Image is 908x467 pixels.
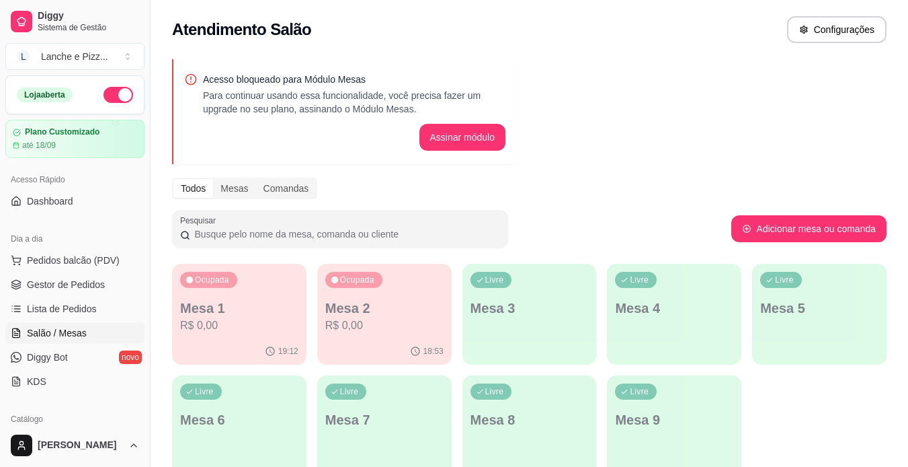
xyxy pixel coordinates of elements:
a: Dashboard [5,190,145,212]
button: Configurações [787,16,886,43]
p: R$ 0,00 [180,318,298,334]
p: Livre [195,386,214,397]
p: Mesa 2 [325,299,444,318]
button: [PERSON_NAME] [5,429,145,462]
p: R$ 0,00 [325,318,444,334]
div: Acesso Rápido [5,169,145,190]
button: LivreMesa 5 [752,264,886,365]
p: Livre [630,386,649,397]
p: Ocupada [195,275,229,285]
div: Mesas [213,179,255,198]
button: Assinar módulo [419,124,506,151]
span: Lista de Pedidos [27,302,97,316]
p: Ocupada [340,275,374,285]
span: Diggy [38,10,139,22]
div: Loja aberta [17,87,73,102]
button: LivreMesa 4 [607,264,741,365]
article: Plano Customizado [25,127,99,137]
p: Mesa 9 [615,410,733,429]
span: Salão / Mesas [27,326,87,340]
p: Livre [485,275,504,285]
label: Pesquisar [180,215,220,226]
p: 18:53 [423,346,444,357]
button: Pedidos balcão (PDV) [5,250,145,271]
a: Lista de Pedidos [5,298,145,320]
p: 19:12 [278,346,298,357]
button: Alterar Status [104,87,133,103]
button: OcupadaMesa 2R$ 0,0018:53 [317,264,452,365]
a: Salão / Mesas [5,322,145,344]
h2: Atendimento Salão [172,19,311,40]
span: Gestor de Pedidos [27,278,105,291]
button: Select a team [5,43,145,70]
span: Diggy Bot [27,351,68,364]
a: DiggySistema de Gestão [5,5,145,38]
p: Livre [340,386,359,397]
a: KDS [5,371,145,392]
button: Adicionar mesa ou comanda [731,215,886,242]
p: Mesa 5 [760,299,878,318]
input: Pesquisar [190,227,500,241]
button: LivreMesa 3 [462,264,597,365]
a: Plano Customizadoaté 18/09 [5,120,145,158]
p: Acesso bloqueado para Módulo Mesas [203,73,505,86]
div: Lanche e Pizz ... [41,50,108,63]
span: Pedidos balcão (PDV) [27,254,120,267]
div: Dia a dia [5,228,145,250]
p: Mesa 6 [180,410,298,429]
button: OcupadaMesa 1R$ 0,0019:12 [172,264,306,365]
a: Gestor de Pedidos [5,274,145,295]
span: KDS [27,375,46,388]
div: Todos [173,179,213,198]
p: Mesa 3 [470,299,589,318]
p: Livre [775,275,794,285]
a: Diggy Botnovo [5,347,145,368]
span: Dashboard [27,194,73,208]
p: Mesa 4 [615,299,733,318]
span: L [17,50,30,63]
p: Livre [485,386,504,397]
p: Para continuar usando essa funcionalidade, você precisa fazer um upgrade no seu plano, assinando ... [203,89,505,116]
article: até 18/09 [22,140,56,151]
div: Comandas [256,179,317,198]
div: Catálogo [5,408,145,430]
span: Sistema de Gestão [38,22,139,33]
p: Livre [630,275,649,285]
p: Mesa 7 [325,410,444,429]
p: Mesa 1 [180,299,298,318]
p: Mesa 8 [470,410,589,429]
span: [PERSON_NAME] [38,439,123,452]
